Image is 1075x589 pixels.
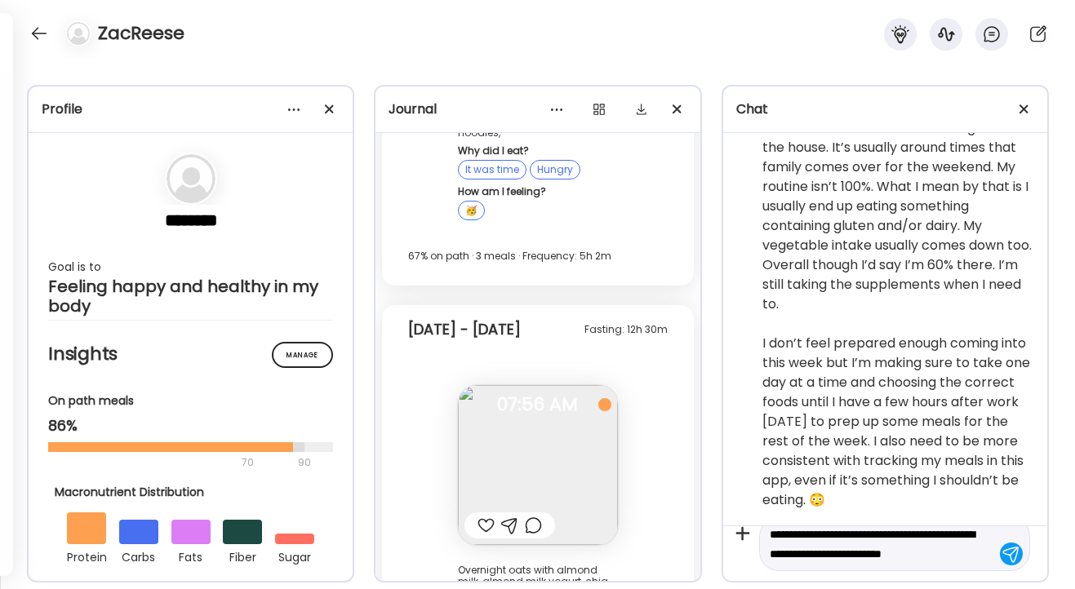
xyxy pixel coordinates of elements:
img: bg-avatar-default.svg [167,154,215,203]
div: fiber [223,544,262,567]
div: How am I feeling? [458,186,618,197]
div: Chat [736,100,1034,119]
div: protein [67,544,106,567]
div: Manage [272,342,333,368]
div: sugar [275,544,314,567]
div: Profile [42,100,340,119]
div: fats [171,544,211,567]
div: Macronutrient Distribution [55,484,327,501]
div: carbs [119,544,158,567]
div: Tofu, teriyaki, eggs, carrots, broccoli, potatoe, sweet potato noodles, [458,104,618,139]
h4: ZacReese [98,20,184,46]
span: 07:56 AM [458,397,618,412]
h2: Insights [48,342,333,366]
div: On path meals [48,392,333,410]
div: 70 [48,453,293,472]
div: 🥳 [458,201,485,220]
div: 86% [48,416,333,436]
div: Hungry [530,160,580,179]
div: Why did I eat? [458,145,618,157]
img: bg-avatar-default.svg [67,22,90,45]
div: Hi [PERSON_NAME]. I would say it’s a work in progress. I notice if my meals are cooked and preppe... [762,40,1034,510]
img: images%2FTSt0JeBc09c8knFIQfkZXSP5DIJ2%2FeEktE2j1zAfrUJCDSS4V%2F5lilZHc4ZVERavZRZDHT_240 [458,385,618,545]
div: Goal is to [48,257,333,277]
div: Fasting: 12h 30m [584,320,668,339]
div: 67% on path · 3 meals · Frequency: 5h 2m [408,246,667,266]
div: Feeling happy and healthy in my body [48,277,333,316]
div: Journal [389,100,686,119]
div: It was time [458,160,526,179]
div: 90 [296,453,313,472]
div: [DATE] - [DATE] [408,320,521,339]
